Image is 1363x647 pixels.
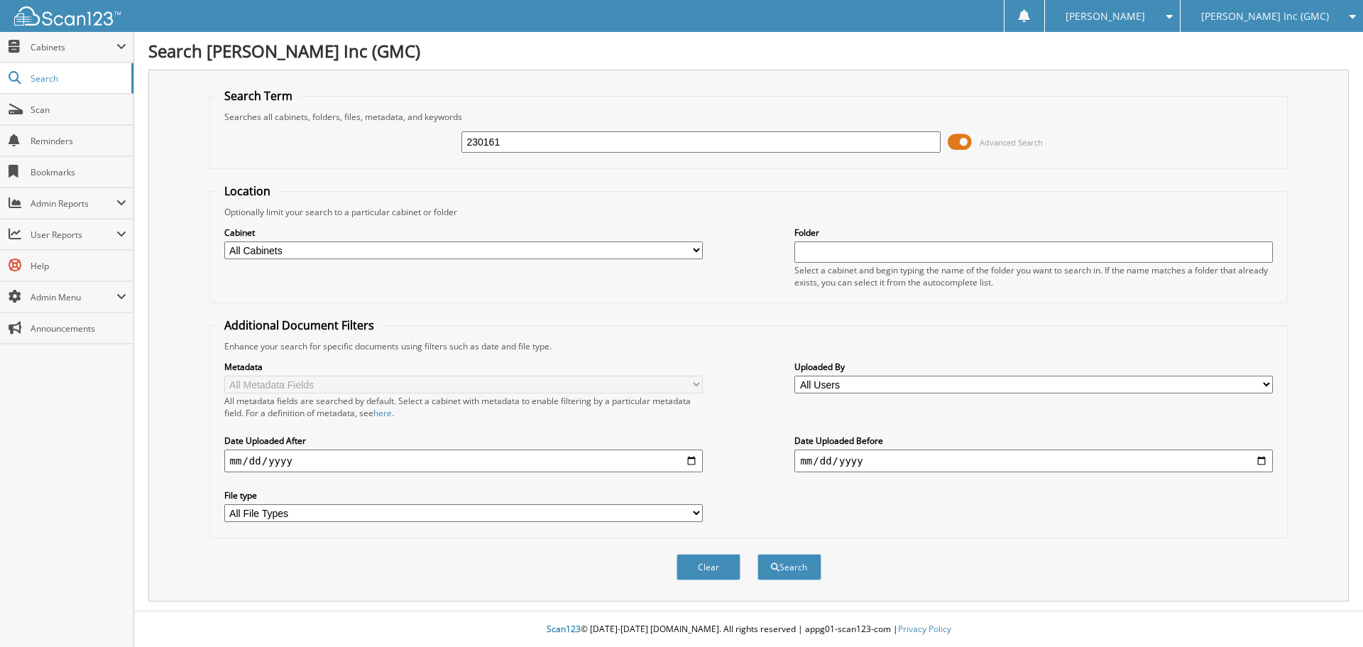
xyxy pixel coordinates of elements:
[31,260,126,272] span: Help
[794,361,1273,373] label: Uploaded By
[677,554,740,580] button: Clear
[217,88,300,104] legend: Search Term
[217,111,1281,123] div: Searches all cabinets, folders, files, metadata, and keywords
[31,72,124,85] span: Search
[217,317,381,333] legend: Additional Document Filters
[224,361,703,373] label: Metadata
[224,435,703,447] label: Date Uploaded After
[134,612,1363,647] div: © [DATE]-[DATE] [DOMAIN_NAME]. All rights reserved | appg01-scan123-com |
[224,450,703,472] input: start
[794,227,1273,239] label: Folder
[794,450,1273,472] input: end
[31,322,126,335] span: Announcements
[31,291,116,303] span: Admin Menu
[217,183,278,199] legend: Location
[1201,12,1329,21] span: [PERSON_NAME] Inc (GMC)
[217,206,1281,218] div: Optionally limit your search to a particular cabinet or folder
[31,197,116,210] span: Admin Reports
[898,623,951,635] a: Privacy Policy
[14,6,121,26] img: scan123-logo-white.svg
[794,435,1273,447] label: Date Uploaded Before
[1292,579,1363,647] iframe: Chat Widget
[1066,12,1145,21] span: [PERSON_NAME]
[224,227,703,239] label: Cabinet
[547,623,581,635] span: Scan123
[148,39,1349,62] h1: Search [PERSON_NAME] Inc (GMC)
[980,137,1043,148] span: Advanced Search
[224,395,703,419] div: All metadata fields are searched by default. Select a cabinet with metadata to enable filtering b...
[757,554,821,580] button: Search
[31,135,126,147] span: Reminders
[31,104,126,116] span: Scan
[31,166,126,178] span: Bookmarks
[31,41,116,53] span: Cabinets
[31,229,116,241] span: User Reports
[794,264,1273,288] div: Select a cabinet and begin typing the name of the folder you want to search in. If the name match...
[224,489,703,501] label: File type
[217,340,1281,352] div: Enhance your search for specific documents using filters such as date and file type.
[373,407,392,419] a: here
